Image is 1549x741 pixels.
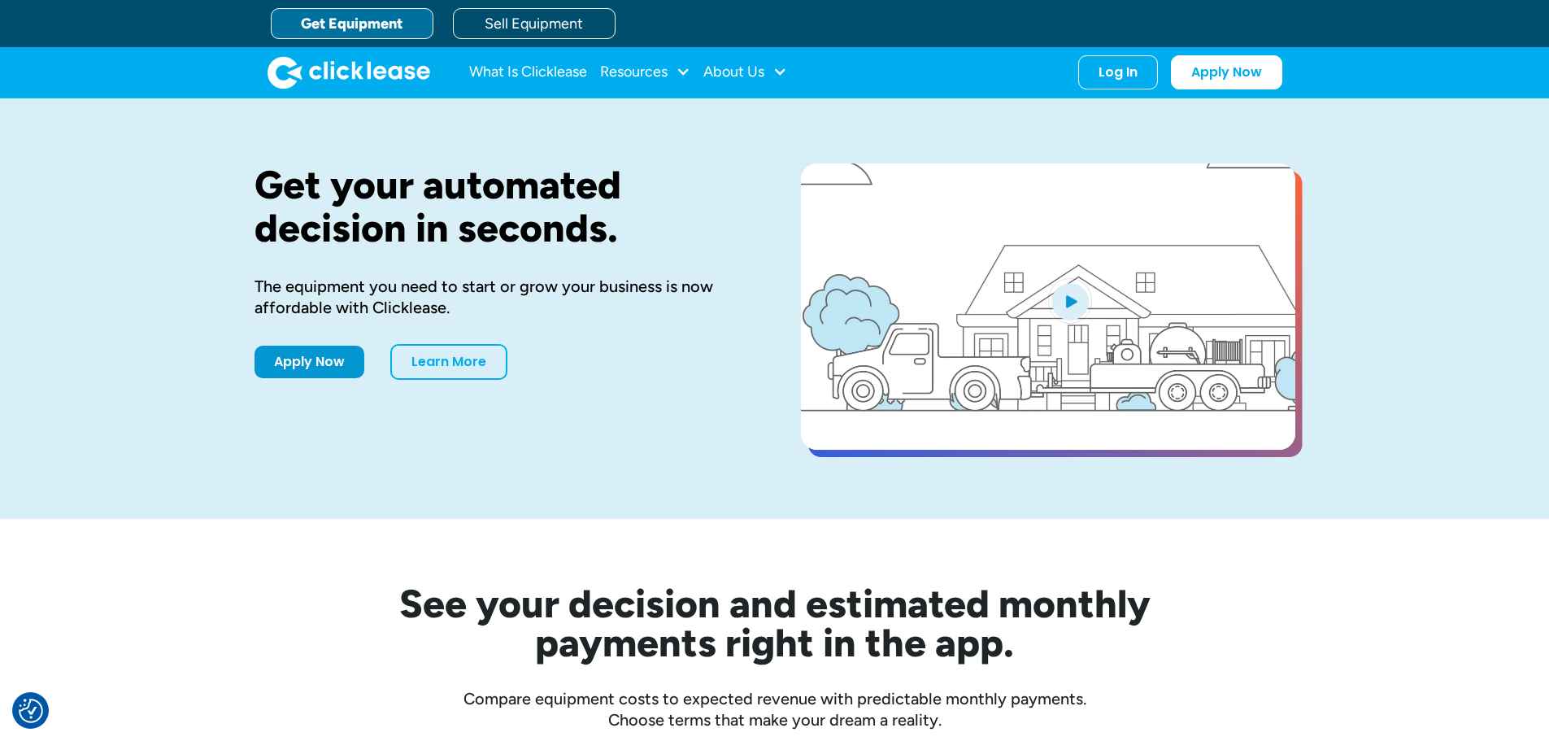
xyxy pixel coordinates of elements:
[320,584,1230,662] h2: See your decision and estimated monthly payments right in the app.
[390,344,507,380] a: Learn More
[469,56,587,89] a: What Is Clicklease
[1099,64,1138,81] div: Log In
[19,699,43,723] button: Consent Preferences
[268,56,430,89] img: Clicklease logo
[703,56,787,89] div: About Us
[255,688,1295,730] div: Compare equipment costs to expected revenue with predictable monthly payments. Choose terms that ...
[1048,278,1092,324] img: Blue play button logo on a light blue circular background
[19,699,43,723] img: Revisit consent button
[600,56,690,89] div: Resources
[271,8,433,39] a: Get Equipment
[268,56,430,89] a: home
[255,346,364,378] a: Apply Now
[801,163,1295,450] a: open lightbox
[453,8,616,39] a: Sell Equipment
[255,276,749,318] div: The equipment you need to start or grow your business is now affordable with Clicklease.
[255,163,749,250] h1: Get your automated decision in seconds.
[1171,55,1282,89] a: Apply Now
